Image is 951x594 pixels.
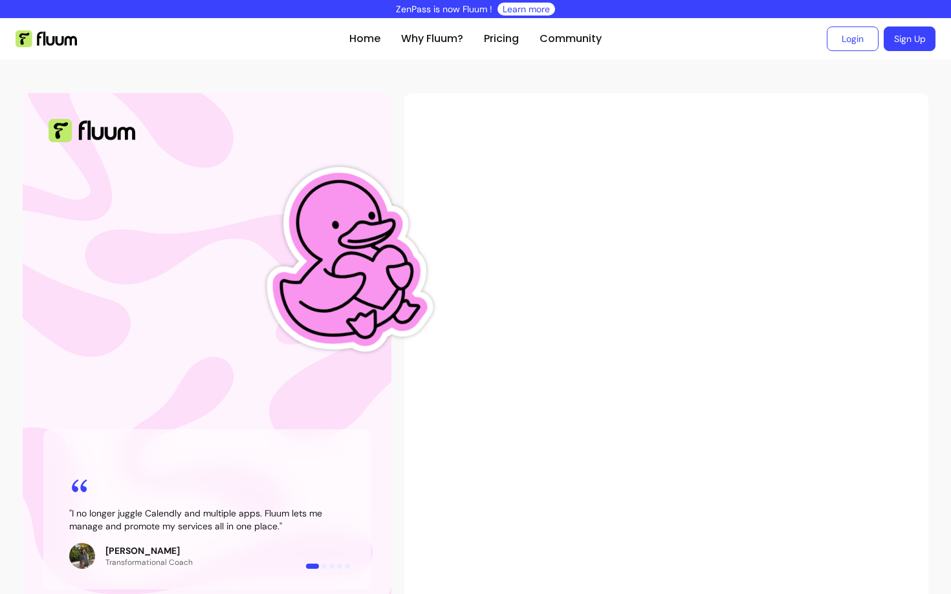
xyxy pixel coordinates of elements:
a: Home [349,31,380,47]
img: Review avatar [69,543,95,569]
a: Login [827,27,879,51]
p: [PERSON_NAME] [105,544,193,557]
img: Fluum Duck sticker [237,118,449,404]
a: Why Fluum? [401,31,463,47]
a: Sign Up [884,27,935,51]
p: Transformational Coach [105,557,193,567]
a: Community [540,31,602,47]
a: Pricing [484,31,519,47]
a: Learn more [503,3,550,16]
img: Fluum Logo [16,30,77,47]
blockquote: " I no longer juggle Calendly and multiple apps. Fluum lets me manage and promote my services all... [69,507,345,533]
p: ZenPass is now Fluum ! [396,3,492,16]
img: Fluum Logo [49,119,135,142]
